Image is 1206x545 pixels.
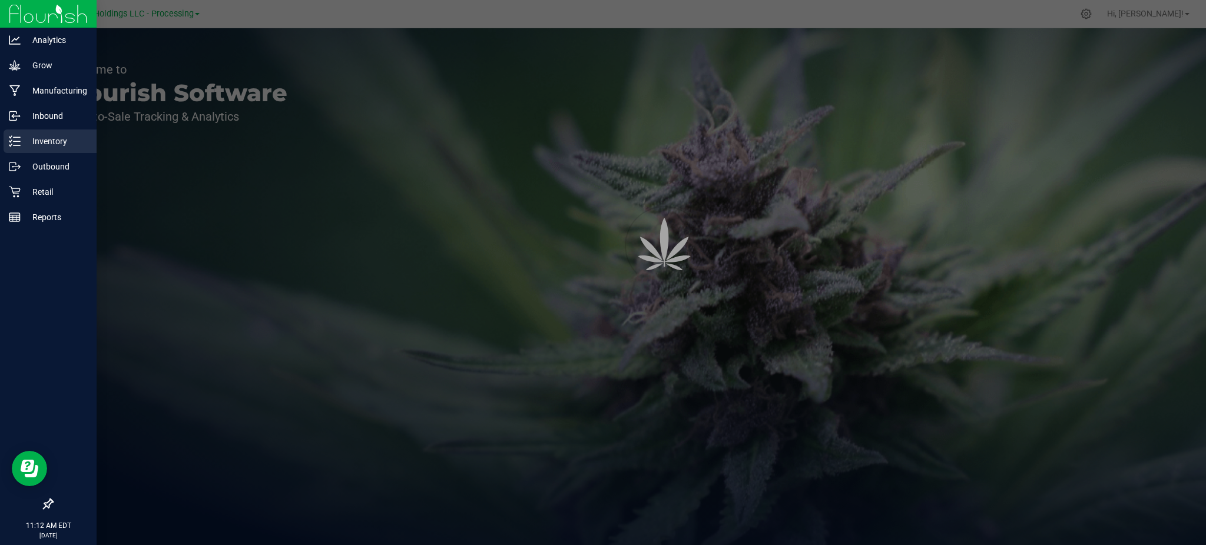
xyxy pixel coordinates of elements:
[9,161,21,172] inline-svg: Outbound
[21,33,91,47] p: Analytics
[12,451,47,486] iframe: Resource center
[9,186,21,198] inline-svg: Retail
[21,210,91,224] p: Reports
[9,34,21,46] inline-svg: Analytics
[5,531,91,540] p: [DATE]
[21,185,91,199] p: Retail
[9,110,21,122] inline-svg: Inbound
[21,109,91,123] p: Inbound
[5,520,91,531] p: 11:12 AM EDT
[9,59,21,71] inline-svg: Grow
[21,84,91,98] p: Manufacturing
[21,159,91,174] p: Outbound
[9,211,21,223] inline-svg: Reports
[21,134,91,148] p: Inventory
[21,58,91,72] p: Grow
[9,135,21,147] inline-svg: Inventory
[9,85,21,97] inline-svg: Manufacturing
